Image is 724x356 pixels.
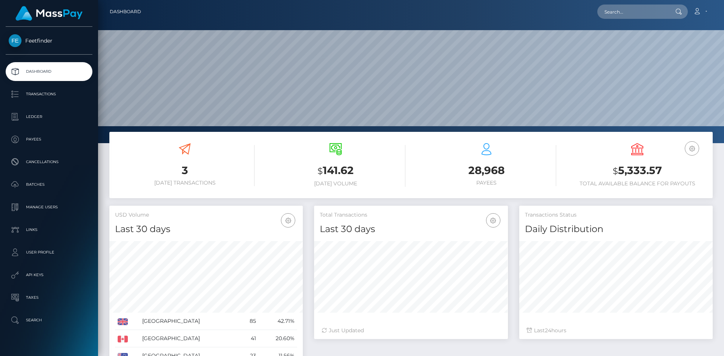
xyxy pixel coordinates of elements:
a: User Profile [6,243,92,262]
a: Manage Users [6,198,92,217]
img: MassPay Logo [15,6,83,21]
h3: 3 [115,163,255,178]
p: User Profile [9,247,89,258]
a: Cancellations [6,153,92,171]
h5: USD Volume [115,211,297,219]
td: [GEOGRAPHIC_DATA] [140,313,240,330]
td: 41 [240,330,259,347]
h5: Transactions Status [525,211,707,219]
small: $ [613,166,618,176]
p: Transactions [9,89,89,100]
h4: Daily Distribution [525,223,707,236]
a: Taxes [6,288,92,307]
h3: 5,333.57 [568,163,707,179]
h4: Last 30 days [320,223,502,236]
h5: Total Transactions [320,211,502,219]
a: Payees [6,130,92,149]
p: API Keys [9,269,89,281]
h4: Last 30 days [115,223,297,236]
img: GB.png [118,318,128,325]
p: Manage Users [9,202,89,213]
p: Dashboard [9,66,89,77]
h3: 28,968 [417,163,556,178]
img: CA.png [118,336,128,342]
a: Ledger [6,107,92,126]
td: 85 [240,313,259,330]
input: Search... [597,5,668,19]
p: Batches [9,179,89,190]
a: API Keys [6,266,92,284]
p: Ledger [9,111,89,122]
h3: 141.62 [266,163,405,179]
td: 42.71% [259,313,297,330]
td: 20.60% [259,330,297,347]
td: [GEOGRAPHIC_DATA] [140,330,240,347]
p: Taxes [9,292,89,303]
h6: [DATE] Transactions [115,180,255,186]
a: Dashboard [110,4,141,20]
img: Feetfinder [9,34,21,47]
p: Links [9,224,89,235]
a: Batches [6,175,92,194]
a: Links [6,220,92,239]
h6: Total Available Balance for Payouts [568,180,707,187]
h6: [DATE] Volume [266,180,405,187]
div: Last hours [527,327,705,335]
div: Just Updated [322,327,500,335]
h6: Payees [417,180,556,186]
small: $ [318,166,323,176]
a: Search [6,311,92,330]
span: Feetfinder [6,37,92,44]
a: Transactions [6,85,92,104]
a: Dashboard [6,62,92,81]
p: Cancellations [9,156,89,168]
p: Payees [9,134,89,145]
p: Search [9,315,89,326]
span: 24 [545,327,551,334]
